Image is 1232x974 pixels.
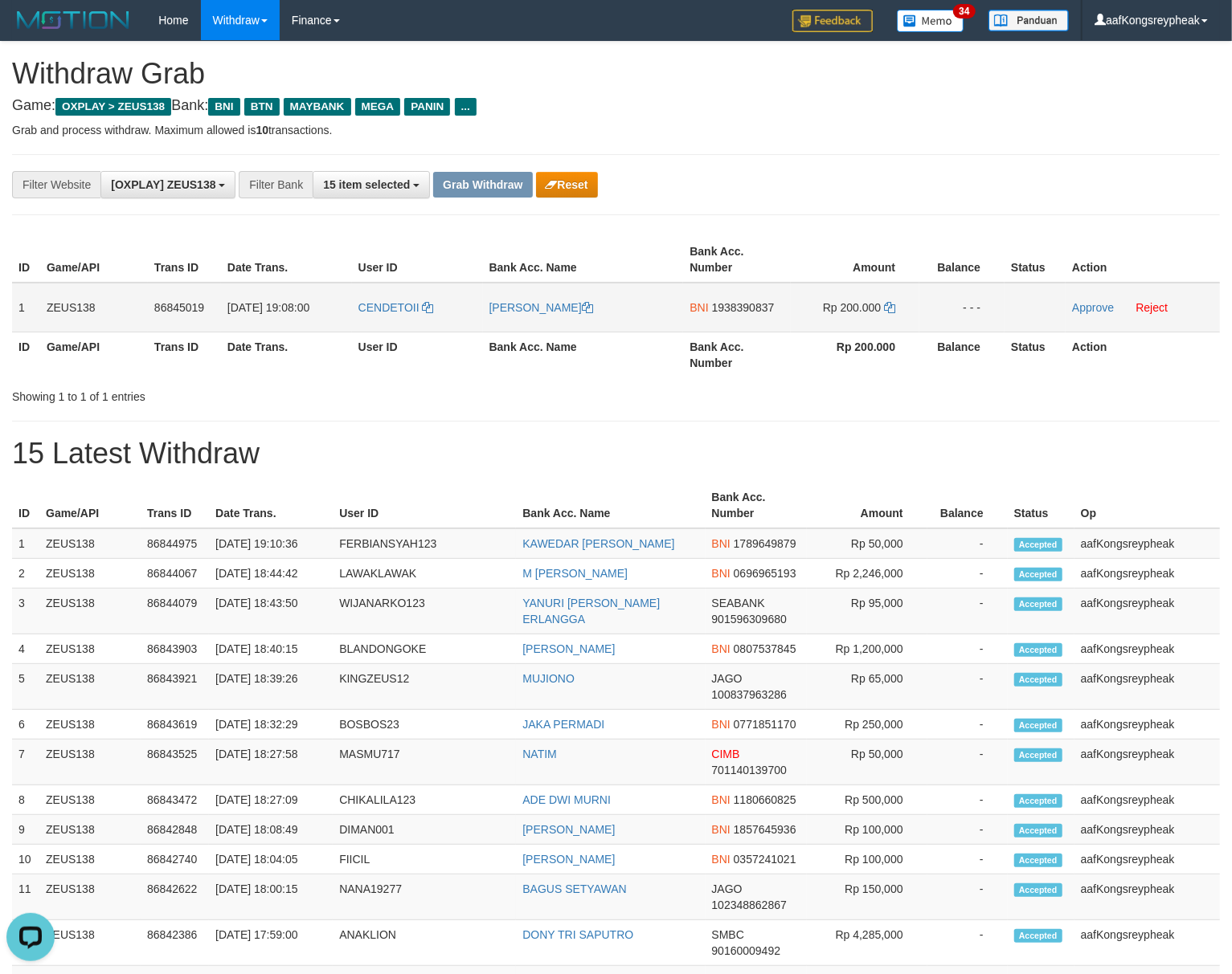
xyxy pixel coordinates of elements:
[148,237,221,283] th: Trans ID
[141,920,209,966] td: 86842386
[919,237,1005,283] th: Balance
[712,537,731,550] span: BNI
[209,589,333,634] td: [DATE] 18:43:50
[712,642,731,655] span: BNI
[39,874,141,920] td: ZEUS138
[1074,528,1220,559] td: aafKongsreypheak
[927,559,1008,589] td: -
[12,589,39,634] td: 3
[712,688,787,701] span: Copy 100837963286 to clipboard
[141,815,209,845] td: 86842848
[39,483,141,528] th: Game/API
[333,845,516,874] td: FIICIL
[12,710,39,740] td: 6
[807,634,927,664] td: Rp 1,200,000
[12,845,39,874] td: 10
[1014,883,1062,897] span: Accepted
[209,710,333,740] td: [DATE] 18:32:29
[333,528,516,559] td: FERBIANSYAH123
[712,944,781,957] span: Copy 90160009492 to clipboard
[333,664,516,710] td: KINGZEUS12
[919,332,1005,377] th: Balance
[927,740,1008,785] td: -
[12,664,39,710] td: 5
[927,664,1008,710] td: -
[807,559,927,589] td: Rp 2,246,000
[40,237,148,283] th: Game/API
[807,740,927,785] td: Rp 50,000
[141,740,209,785] td: 86843525
[734,642,796,655] span: Copy 0807537845 to clipboard
[522,882,626,895] a: BAGUS SETYAWAN
[1074,710,1220,740] td: aafKongsreypheak
[141,874,209,920] td: 86842622
[1074,845,1220,874] td: aafKongsreypheak
[690,301,708,314] span: BNI
[712,853,731,866] span: BNI
[1005,332,1066,377] th: Status
[323,178,410,191] span: 15 item selected
[927,920,1008,966] td: -
[712,301,775,314] span: Copy 1938390837 to clipboard
[39,740,141,785] td: ZEUS138
[256,124,268,137] strong: 10
[706,483,807,528] th: Bank Acc. Number
[1136,301,1169,314] a: Reject
[712,764,787,776] span: Copy 701140139700 to clipboard
[988,10,1069,31] img: panduan.png
[55,98,171,116] span: OXPLAY > ZEUS138
[712,793,731,806] span: BNI
[791,332,919,377] th: Rp 200.000
[1074,559,1220,589] td: aafKongsreypheak
[927,589,1008,634] td: -
[927,874,1008,920] td: -
[141,559,209,589] td: 86844067
[221,332,352,377] th: Date Trans.
[807,483,927,528] th: Amount
[712,748,740,760] span: CIMB
[40,283,148,332] td: ZEUS138
[1014,673,1062,687] span: Accepted
[355,98,401,116] span: MEGA
[333,559,516,589] td: LAWAKLAWAK
[404,98,450,116] span: PANIN
[12,237,40,283] th: ID
[522,567,628,580] a: M [PERSON_NAME]
[792,10,873,32] img: Feedback.jpg
[807,845,927,874] td: Rp 100,000
[39,634,141,664] td: ZEUS138
[712,613,787,626] span: Copy 901596309680 to clipboard
[919,283,1005,332] td: - - -
[455,98,477,116] span: ...
[12,332,40,377] th: ID
[927,710,1008,740] td: -
[100,171,235,198] button: [OXPLAY] ZEUS138
[358,301,434,314] a: CENDETOII
[522,823,615,836] a: [PERSON_NAME]
[807,920,927,966] td: Rp 4,285,000
[712,823,731,836] span: BNI
[712,882,743,895] span: JAGO
[1074,874,1220,920] td: aafKongsreypheak
[1072,301,1114,314] a: Approve
[1014,748,1062,762] span: Accepted
[522,748,557,760] a: NATIM
[12,58,1220,90] h1: Withdraw Grab
[1014,929,1062,943] span: Accepted
[712,567,731,580] span: BNI
[1074,589,1220,634] td: aafKongsreypheak
[712,899,787,911] span: Copy 102348862867 to clipboard
[12,8,134,32] img: MOTION_logo.png
[522,928,633,941] a: DONY TRI SAPUTRO
[221,237,352,283] th: Date Trans.
[712,928,744,941] span: SMBC
[712,718,731,731] span: BNI
[12,740,39,785] td: 7
[1066,332,1220,377] th: Action
[141,785,209,815] td: 86843472
[536,172,598,198] button: Reset
[141,589,209,634] td: 86844079
[522,597,660,626] a: YANURI [PERSON_NAME] ERLANGGA
[734,567,796,580] span: Copy 0696965193 to clipboard
[6,6,55,55] button: Open LiveChat chat widget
